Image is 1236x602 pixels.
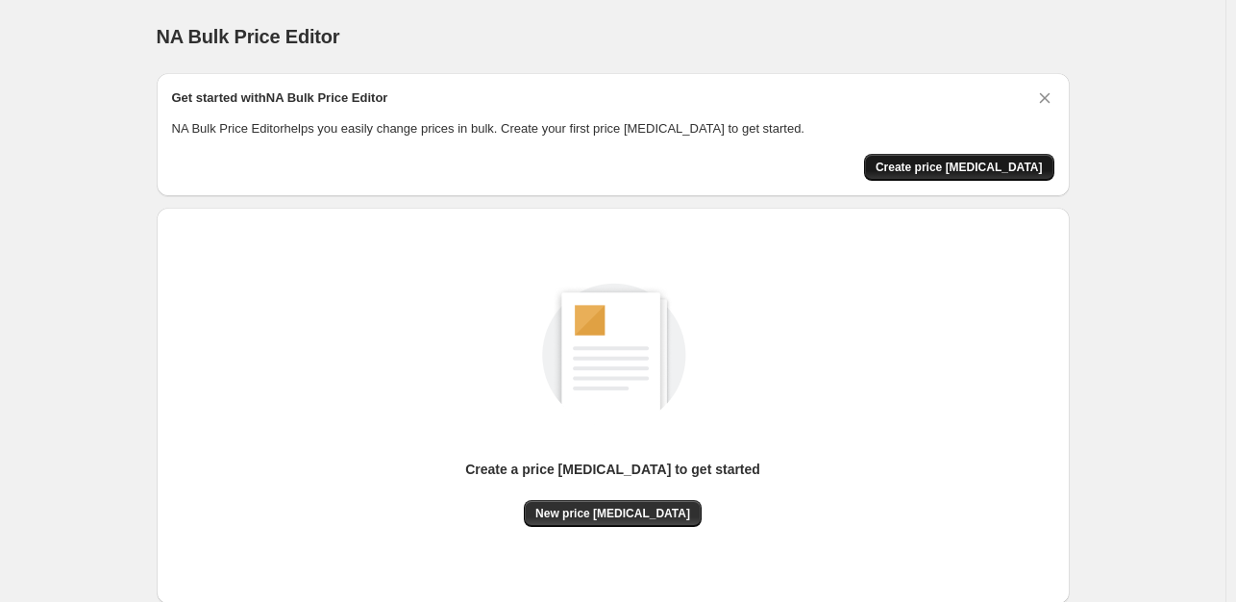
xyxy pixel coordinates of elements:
[1035,88,1054,108] button: Dismiss card
[157,26,340,47] span: NA Bulk Price Editor
[876,160,1043,175] span: Create price [MEDICAL_DATA]
[524,500,702,527] button: New price [MEDICAL_DATA]
[465,460,760,479] p: Create a price [MEDICAL_DATA] to get started
[535,506,690,521] span: New price [MEDICAL_DATA]
[172,119,1054,138] p: NA Bulk Price Editor helps you easily change prices in bulk. Create your first price [MEDICAL_DAT...
[172,88,388,108] h2: Get started with NA Bulk Price Editor
[864,154,1054,181] button: Create price change job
